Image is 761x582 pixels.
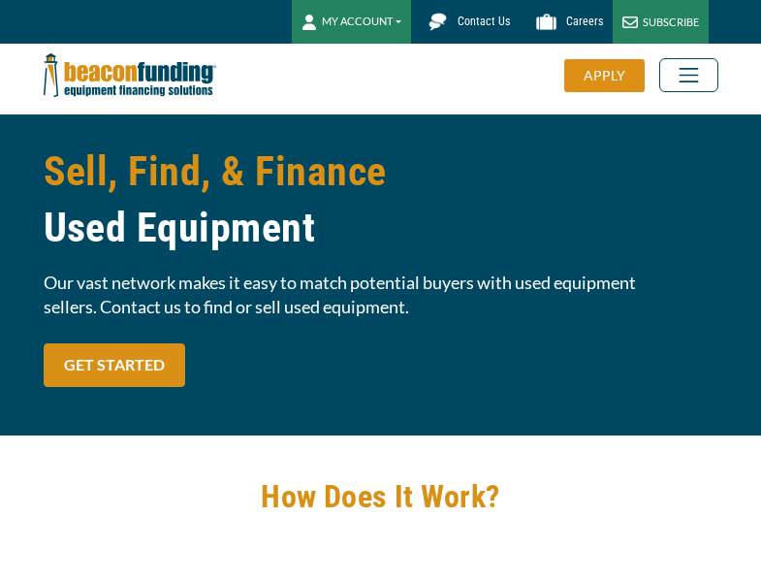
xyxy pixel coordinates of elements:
[44,343,185,387] a: GET STARTED
[44,271,718,319] span: Our vast network makes it easy to match potential buyers with used equipment sellers. Contact us ...
[421,5,455,39] img: Beacon Funding chat
[659,58,718,92] button: Toggle navigation
[44,474,718,519] h2: How Does It Work?
[564,59,659,92] a: APPLY
[564,59,645,92] div: APPLY
[458,15,510,28] span: Contact Us
[529,5,563,39] img: Beacon Funding Careers
[44,144,718,256] h1: Sell, Find, & Finance
[44,44,216,107] img: Beacon Funding Corporation logo
[411,5,520,39] a: Contact Us
[566,15,603,28] span: Careers
[520,5,613,39] a: Careers
[44,200,718,256] span: Used Equipment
